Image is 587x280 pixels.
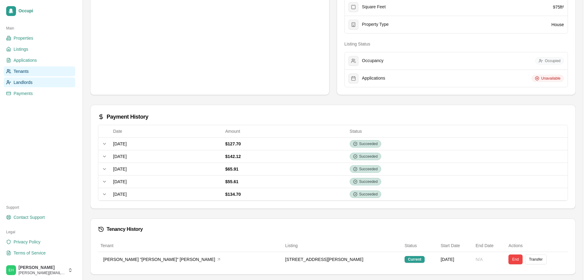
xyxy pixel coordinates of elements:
[103,256,215,262] span: [PERSON_NAME] "[PERSON_NAME]" [PERSON_NAME]
[359,167,378,172] span: Succeeded
[4,203,75,212] div: Support
[344,41,568,47] h4: Listing Status
[14,250,46,256] span: Terms of Service
[98,112,568,121] div: Payment History
[14,239,40,245] span: Privacy Policy
[14,90,33,97] span: Payments
[475,257,483,262] span: N/A
[438,240,473,252] th: Start Date
[359,154,378,159] span: Succeeded
[4,89,75,98] a: Payments
[4,33,75,43] a: Properties
[4,77,75,87] a: Landlords
[4,212,75,222] a: Contact Support
[506,240,568,252] th: Actions
[362,76,385,81] span: Applications
[359,179,378,184] span: Succeeded
[113,179,127,184] span: [DATE]
[362,4,386,10] span: Square Feet
[18,8,73,14] span: Occupi
[362,58,384,64] span: Occupancy
[4,23,75,33] div: Main
[4,248,75,258] a: Terms of Service
[113,141,127,146] span: [DATE]
[508,254,522,264] button: End
[18,265,65,270] span: [PERSON_NAME]
[225,141,241,146] span: $127.70
[98,226,568,232] div: Tenancy History
[225,167,238,172] span: $65.91
[541,76,561,81] span: Unavailable
[359,192,378,197] span: Succeeded
[283,240,402,252] th: Listing
[553,5,564,10] span: 975 ft²
[4,66,75,76] a: Tenants
[4,263,75,278] button: Stephen Pearlstein[PERSON_NAME][PERSON_NAME][EMAIL_ADDRESS][DOMAIN_NAME]
[14,46,28,52] span: Listings
[14,79,33,85] span: Landlords
[4,44,75,54] a: Listings
[14,214,45,220] span: Contact Support
[14,35,33,41] span: Properties
[4,237,75,247] a: Privacy Policy
[113,167,127,172] span: [DATE]
[4,227,75,237] div: Legal
[473,240,506,252] th: End Date
[362,22,389,27] span: Property Type
[223,125,347,137] th: Amount
[4,4,75,18] a: Occupi
[14,68,29,74] span: Tenants
[113,154,127,159] span: [DATE]
[405,256,425,263] div: Current
[552,22,564,27] span: House
[4,55,75,65] a: Applications
[545,58,561,63] span: Occupied
[225,154,241,159] span: $142.12
[285,257,364,262] span: [STREET_ADDRESS][PERSON_NAME]
[113,192,127,197] span: [DATE]
[438,252,473,267] td: [DATE]
[225,192,241,197] span: $134.70
[525,254,547,264] button: Transfer
[111,125,223,137] th: Date
[6,265,16,275] img: Stephen Pearlstein
[98,240,283,252] th: Tenant
[100,255,224,264] button: [PERSON_NAME] "[PERSON_NAME]" [PERSON_NAME]
[359,141,378,146] span: Succeeded
[402,240,438,252] th: Status
[14,57,37,63] span: Applications
[18,270,65,275] span: [PERSON_NAME][EMAIL_ADDRESS][DOMAIN_NAME]
[225,179,238,184] span: $55.61
[347,125,568,137] th: Status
